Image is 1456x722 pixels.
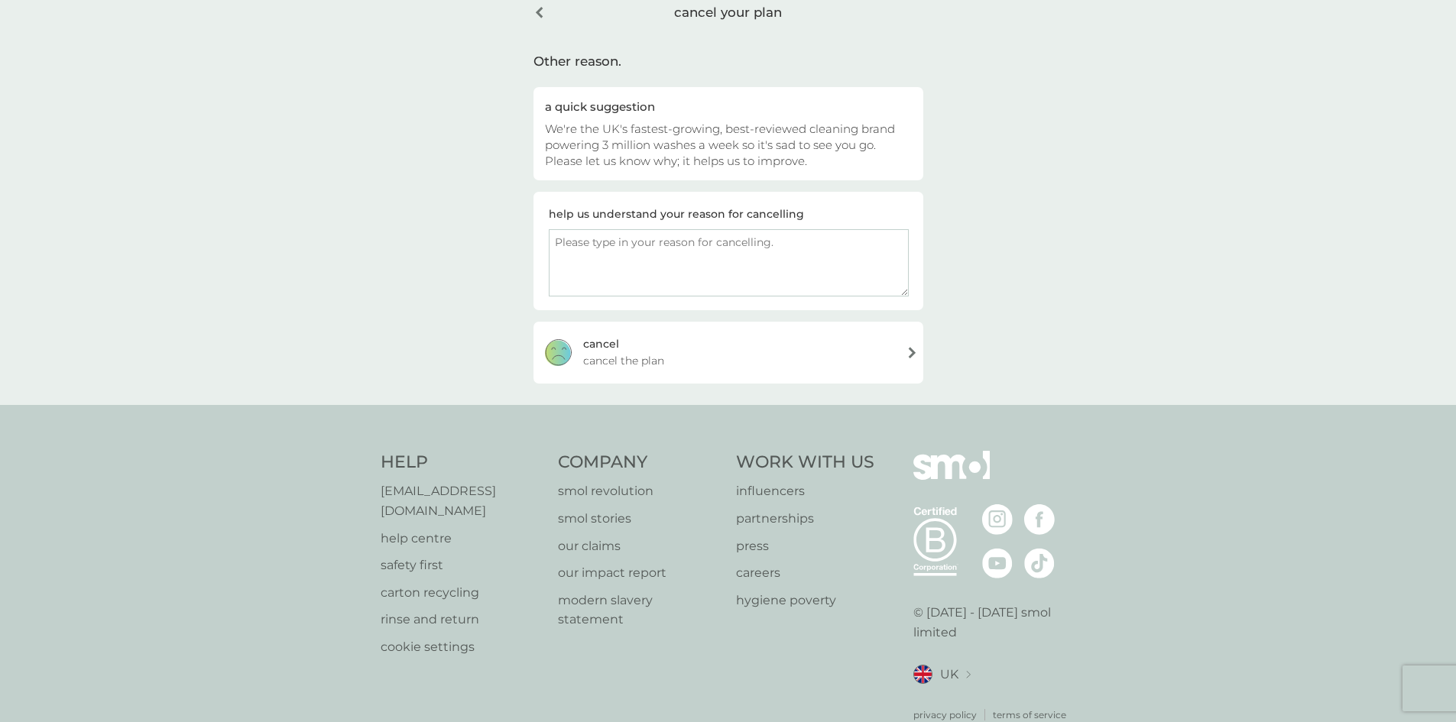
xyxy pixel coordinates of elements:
a: carton recycling [381,583,543,603]
a: cookie settings [381,637,543,657]
a: modern slavery statement [558,591,721,630]
div: a quick suggestion [545,99,912,115]
img: select a new location [966,671,971,679]
div: help us understand your reason for cancelling [549,206,804,222]
a: help centre [381,529,543,549]
h4: Work With Us [736,451,874,474]
img: visit the smol Youtube page [982,548,1013,578]
a: smol stories [558,509,721,529]
img: smol [913,451,990,503]
a: our impact report [558,563,721,583]
span: cancel the plan [583,352,664,369]
a: careers [736,563,874,583]
a: partnerships [736,509,874,529]
h4: Help [381,451,543,474]
a: terms of service [993,707,1066,722]
a: safety first [381,555,543,575]
p: © [DATE] - [DATE] smol limited [913,603,1076,642]
a: rinse and return [381,610,543,630]
a: smol revolution [558,481,721,501]
a: influencers [736,481,874,501]
a: [EMAIL_ADDRESS][DOMAIN_NAME] [381,481,543,520]
img: visit the smol Instagram page [982,504,1013,535]
img: visit the smol Facebook page [1024,504,1055,535]
a: privacy policy [913,707,977,722]
img: UK flag [913,665,932,684]
a: press [736,536,874,556]
h4: Company [558,451,721,474]
div: cancel [583,335,619,352]
span: UK [940,665,958,685]
span: We're the UK's fastest-growing, best-reviewed cleaning brand powering 3 million washes a week so ... [545,121,895,168]
div: Other reason. [533,51,923,72]
img: visit the smol Tiktok page [1024,548,1055,578]
a: hygiene poverty [736,591,874,610]
a: our claims [558,536,721,556]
